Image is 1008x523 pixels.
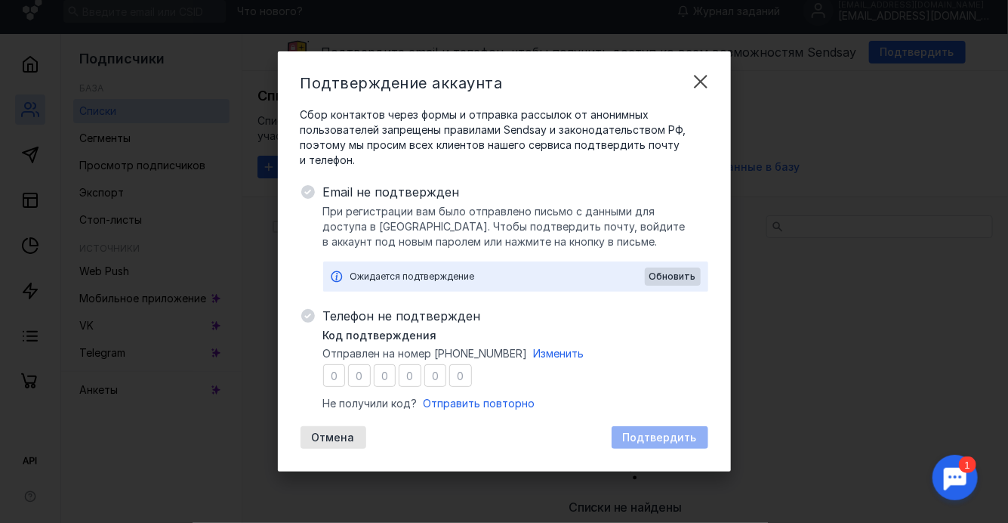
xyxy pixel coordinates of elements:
div: 1 [34,9,51,26]
input: 0 [348,364,371,387]
span: Телефон не подтвержден [323,307,708,325]
span: Отправлен на номер [PHONE_NUMBER] [323,346,528,361]
button: Обновить [645,268,701,286]
span: При регистрации вам было отправлено письмо с данными для доступа в [GEOGRAPHIC_DATA]. Чтобы подтв... [323,204,708,249]
div: Ожидается подтверждение [350,269,645,284]
input: 0 [449,364,472,387]
input: 0 [323,364,346,387]
span: Отмена [312,432,355,444]
button: Отправить повторно [424,396,535,411]
input: 0 [424,364,447,387]
span: Изменить [534,347,584,360]
input: 0 [399,364,421,387]
span: Сбор контактов через формы и отправка рассылок от анонимных пользователей запрещены правилами Sen... [301,107,708,168]
input: 0 [374,364,396,387]
span: Код подтверждения [323,328,437,343]
span: Отправить повторно [424,397,535,410]
button: Изменить [534,346,584,361]
span: Обновить [649,271,696,282]
span: Email не подтвержден [323,183,708,201]
button: Отмена [301,426,366,449]
span: Подтверждение аккаунта [301,74,503,92]
span: Не получили код? [323,396,418,411]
